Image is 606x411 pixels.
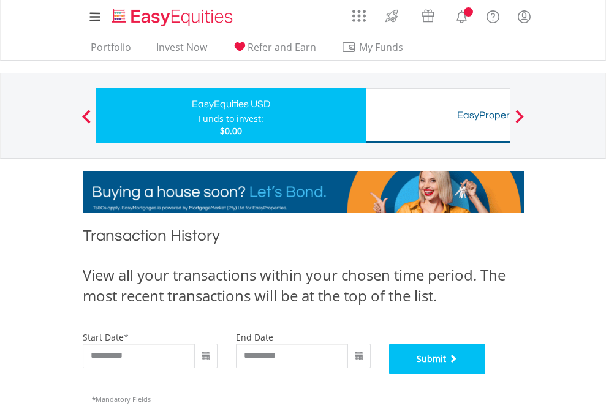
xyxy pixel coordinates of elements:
span: Mandatory Fields [92,394,151,404]
h1: Transaction History [83,225,524,252]
div: View all your transactions within your chosen time period. The most recent transactions will be a... [83,265,524,307]
a: Notifications [446,3,477,28]
div: Funds to invest: [199,113,263,125]
a: Home page [107,3,238,28]
a: Invest Now [151,41,212,60]
span: $0.00 [220,125,242,137]
a: My Profile [509,3,540,30]
img: EasyEquities_Logo.png [110,7,238,28]
img: EasyMortage Promotion Banner [83,171,524,213]
label: start date [83,331,124,343]
img: thrive-v2.svg [382,6,402,26]
a: FAQ's and Support [477,3,509,28]
button: Previous [74,116,99,128]
span: My Funds [341,39,422,55]
button: Submit [389,344,486,374]
button: Next [507,116,532,128]
a: Portfolio [86,41,136,60]
a: Refer and Earn [227,41,321,60]
img: vouchers-v2.svg [418,6,438,26]
a: AppsGrid [344,3,374,23]
img: grid-menu-icon.svg [352,9,366,23]
div: EasyEquities USD [103,96,359,113]
span: Refer and Earn [248,40,316,54]
a: Vouchers [410,3,446,26]
label: end date [236,331,273,343]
